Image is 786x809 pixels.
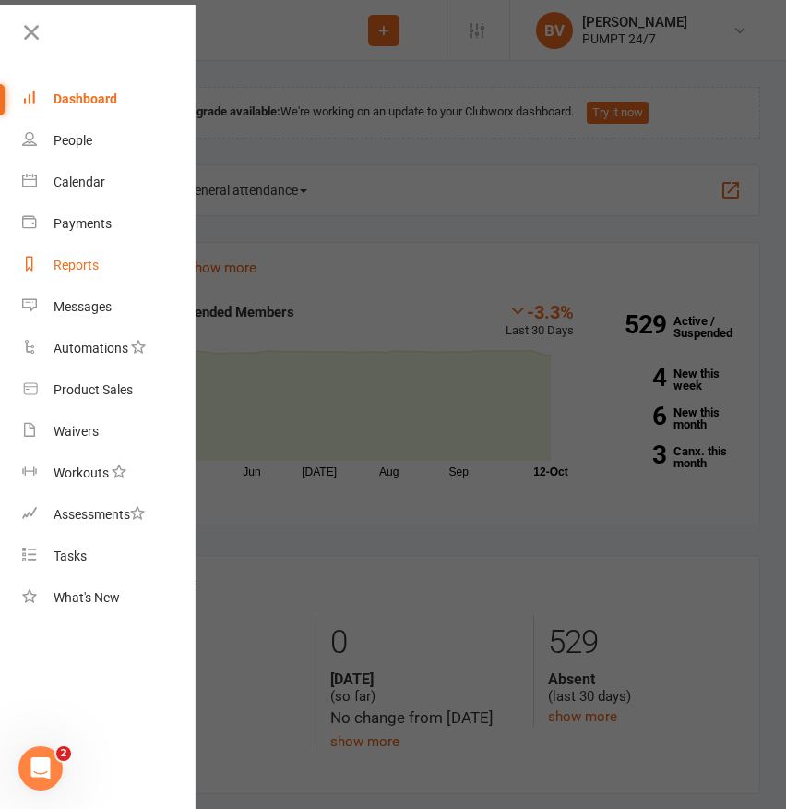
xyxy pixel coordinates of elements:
a: Workouts [22,453,196,494]
div: Payments [54,216,112,231]
a: Automations [22,328,196,369]
div: Messages [54,299,112,314]
div: People [54,133,92,148]
a: Reports [22,245,196,286]
iframe: Intercom live chat [18,746,63,791]
a: Assessments [22,494,196,536]
div: Waivers [54,424,99,439]
div: Assessments [54,507,145,522]
a: Product Sales [22,369,196,411]
a: Calendar [22,162,196,203]
div: Product Sales [54,382,133,397]
div: Automations [54,341,128,356]
div: Calendar [54,175,105,189]
a: Tasks [22,536,196,577]
a: What's New [22,577,196,619]
div: Reports [54,258,99,272]
span: 2 [56,746,71,761]
div: Tasks [54,549,87,563]
div: What's New [54,590,120,605]
a: Payments [22,203,196,245]
a: Dashboard [22,78,196,120]
a: People [22,120,196,162]
div: Dashboard [54,91,117,106]
a: Waivers [22,411,196,453]
div: Workouts [54,465,109,480]
a: Messages [22,286,196,328]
